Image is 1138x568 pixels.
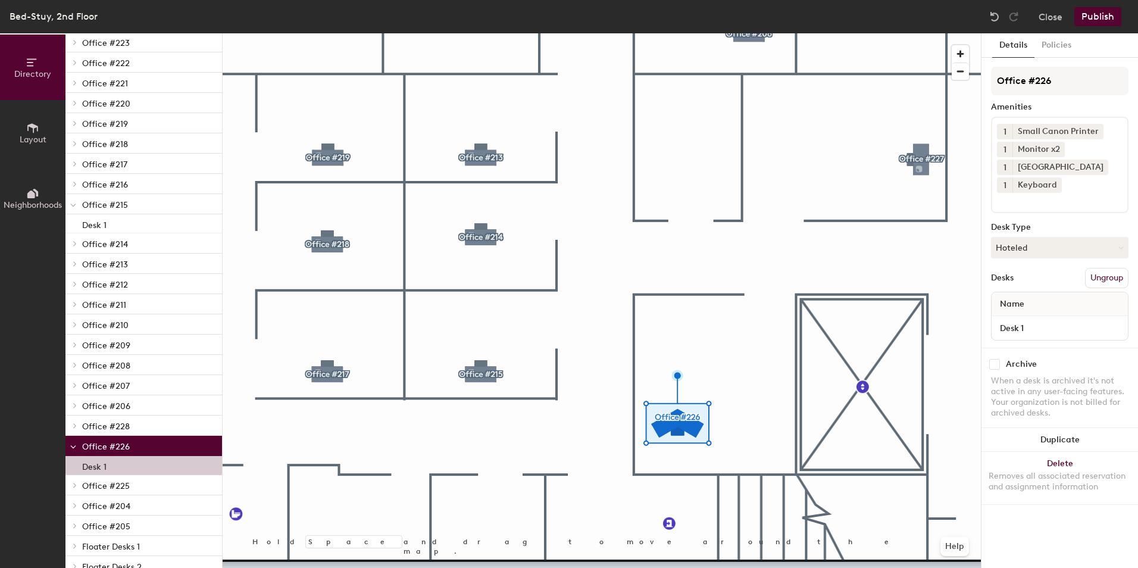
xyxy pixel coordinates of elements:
span: Office #207 [82,381,130,391]
span: Office #208 [82,361,130,371]
p: Desk 1 [82,458,107,472]
span: Neighborhoods [4,200,62,210]
span: Floater Desks 1 [82,542,140,552]
span: Name [994,294,1030,315]
input: Unnamed desk [994,320,1126,336]
span: Office #226 [82,442,130,452]
button: Hoteled [991,237,1128,258]
div: Small Canon Printer [1012,124,1103,139]
div: Archive [1006,360,1037,369]
span: Office #211 [82,300,126,310]
span: Office #222 [82,58,130,68]
span: Office #223 [82,38,130,48]
div: [GEOGRAPHIC_DATA] [1012,160,1108,175]
span: Office #220 [82,99,130,109]
span: 1 [1003,161,1006,174]
div: Removes all associated reservation and assignment information [989,471,1131,492]
div: Desks [991,273,1014,283]
button: Duplicate [981,428,1138,452]
button: Ungroup [1085,268,1128,288]
span: Office #221 [82,79,128,89]
span: Office #209 [82,341,130,351]
button: 1 [997,142,1012,157]
img: Redo [1008,11,1020,23]
span: 1 [1003,179,1006,192]
span: Office #219 [82,119,128,129]
button: Help [940,537,969,556]
span: 1 [1003,143,1006,156]
div: Monitor x2 [1012,142,1065,157]
button: DeleteRemoves all associated reservation and assignment information [981,452,1138,504]
span: Office #228 [82,422,130,432]
div: Amenities [991,102,1128,112]
span: Office #204 [82,501,130,511]
button: Policies [1034,33,1078,58]
div: Desk Type [991,223,1128,232]
span: Office #215 [82,200,128,210]
span: 1 [1003,126,1006,138]
span: Office #214 [82,239,128,249]
button: Close [1039,7,1062,26]
span: Office #225 [82,481,130,491]
span: Directory [14,69,51,79]
button: 1 [997,177,1012,193]
button: Details [992,33,1034,58]
span: Office #205 [82,522,130,532]
button: 1 [997,160,1012,175]
span: Office #206 [82,401,130,411]
div: Bed-Stuy, 2nd Floor [10,9,98,24]
span: Office #213 [82,260,128,270]
div: Keyboard [1012,177,1062,193]
span: Office #218 [82,139,128,149]
p: Desk 1 [82,217,107,230]
div: When a desk is archived it's not active in any user-facing features. Your organization is not bil... [991,376,1128,419]
span: Office #212 [82,280,128,290]
img: Undo [989,11,1001,23]
span: Layout [20,135,46,145]
button: 1 [997,124,1012,139]
button: Publish [1074,7,1121,26]
span: Office #216 [82,180,128,190]
span: Office #217 [82,160,127,170]
span: Office #210 [82,320,129,330]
